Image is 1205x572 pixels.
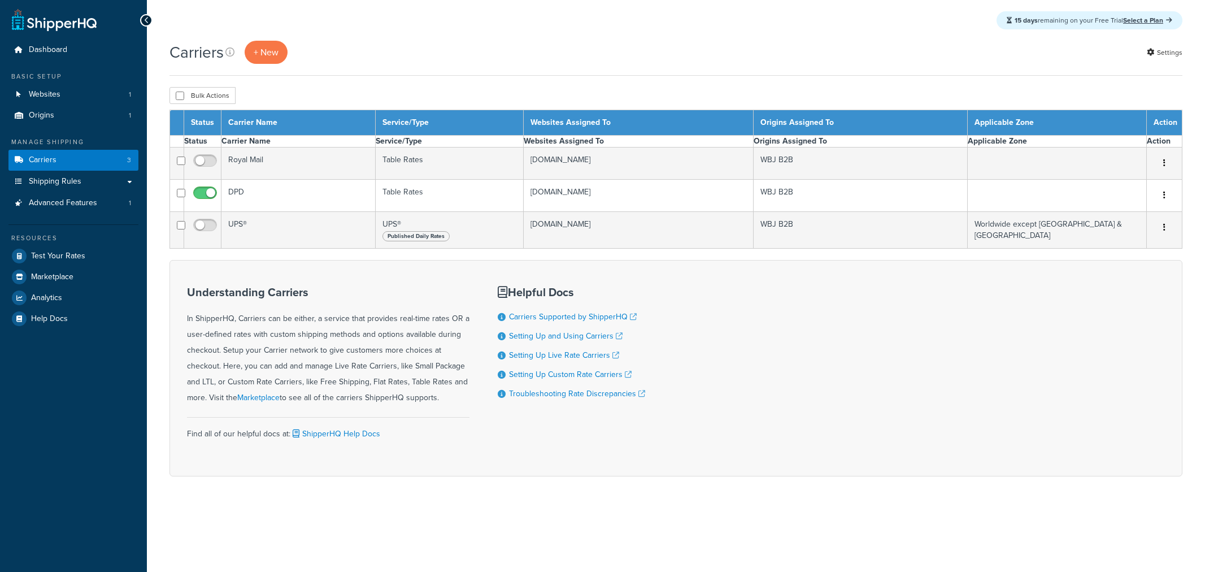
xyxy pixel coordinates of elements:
[1123,15,1172,25] a: Select a Plan
[754,180,967,212] td: WBJ B2B
[8,40,138,60] a: Dashboard
[29,177,81,187] span: Shipping Rules
[29,155,56,165] span: Carriers
[169,87,236,104] button: Bulk Actions
[184,136,221,148] th: Status
[129,198,131,208] span: 1
[8,233,138,243] div: Resources
[8,171,138,192] a: Shipping Rules
[8,246,138,266] a: Test Your Rates
[754,136,967,148] th: Origins Assigned To
[187,417,469,442] div: Find all of our helpful docs at:
[523,136,754,148] th: Websites Assigned To
[8,72,138,81] div: Basic Setup
[509,369,632,380] a: Setting Up Custom Rate Carriers
[1147,45,1182,60] a: Settings
[376,180,523,212] td: Table Rates
[29,111,54,120] span: Origins
[187,286,469,406] div: In ShipperHQ, Carriers can be either, a service that provides real-time rates OR a user-defined r...
[8,150,138,171] a: Carriers 3
[498,286,645,298] h3: Helpful Docs
[221,180,376,212] td: DPD
[523,212,754,249] td: [DOMAIN_NAME]
[29,198,97,208] span: Advanced Features
[290,428,380,440] a: ShipperHQ Help Docs
[8,137,138,147] div: Manage Shipping
[509,388,645,400] a: Troubleshooting Rate Discrepancies
[221,110,376,136] th: Carrier Name
[1147,136,1182,148] th: Action
[8,105,138,126] li: Origins
[967,110,1146,136] th: Applicable Zone
[169,41,224,63] h1: Carriers
[8,105,138,126] a: Origins 1
[382,231,450,241] span: Published Daily Rates
[509,330,623,342] a: Setting Up and Using Carriers
[8,84,138,105] a: Websites 1
[754,212,967,249] td: WBJ B2B
[8,193,138,214] li: Advanced Features
[29,90,60,99] span: Websites
[129,111,131,120] span: 1
[8,288,138,308] a: Analytics
[8,150,138,171] li: Carriers
[31,293,62,303] span: Analytics
[509,349,619,361] a: Setting Up Live Rate Carriers
[221,212,376,249] td: UPS®
[967,136,1146,148] th: Applicable Zone
[187,286,469,298] h3: Understanding Carriers
[8,267,138,287] a: Marketplace
[376,136,523,148] th: Service/Type
[245,41,288,64] a: + New
[31,314,68,324] span: Help Docs
[1147,110,1182,136] th: Action
[127,155,131,165] span: 3
[376,110,523,136] th: Service/Type
[523,110,754,136] th: Websites Assigned To
[237,392,280,404] a: Marketplace
[31,272,73,282] span: Marketplace
[376,148,523,180] td: Table Rates
[8,309,138,329] a: Help Docs
[8,84,138,105] li: Websites
[754,148,967,180] td: WBJ B2B
[129,90,131,99] span: 1
[1015,15,1038,25] strong: 15 days
[376,212,523,249] td: UPS®
[31,252,85,261] span: Test Your Rates
[509,311,637,323] a: Carriers Supported by ShipperHQ
[967,212,1146,249] td: Worldwide except [GEOGRAPHIC_DATA] & [GEOGRAPHIC_DATA]
[8,193,138,214] a: Advanced Features 1
[523,180,754,212] td: [DOMAIN_NAME]
[184,110,221,136] th: Status
[221,136,376,148] th: Carrier Name
[12,8,97,31] a: ShipperHQ Home
[997,11,1182,29] div: remaining on your Free Trial
[754,110,967,136] th: Origins Assigned To
[523,148,754,180] td: [DOMAIN_NAME]
[221,148,376,180] td: Royal Mail
[29,45,67,55] span: Dashboard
